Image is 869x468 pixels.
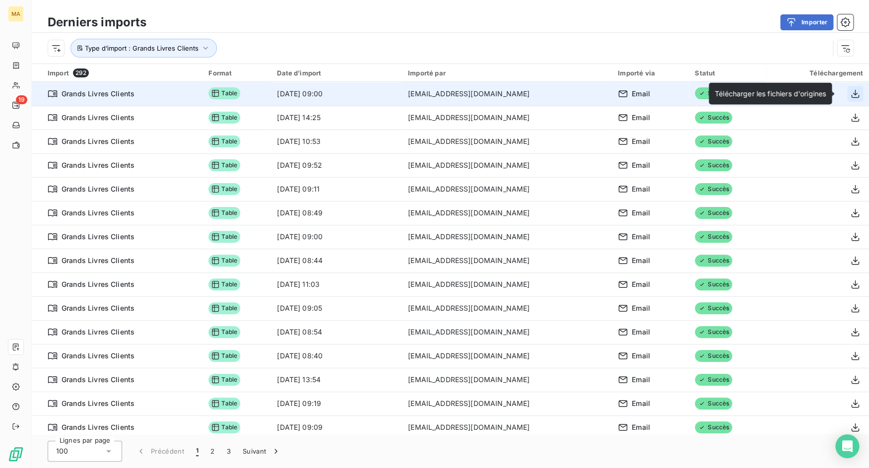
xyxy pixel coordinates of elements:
[208,421,240,433] span: Table
[62,375,134,385] span: Grands Livres Clients
[632,422,650,432] span: Email
[271,106,402,130] td: [DATE] 14:25
[695,350,732,362] span: Succès
[632,375,650,385] span: Email
[402,296,612,320] td: [EMAIL_ADDRESS][DOMAIN_NAME]
[402,153,612,177] td: [EMAIL_ADDRESS][DOMAIN_NAME]
[62,327,134,337] span: Grands Livres Clients
[208,112,240,124] span: Table
[632,303,650,313] span: Email
[402,392,612,415] td: [EMAIL_ADDRESS][DOMAIN_NAME]
[695,159,732,171] span: Succès
[208,255,240,267] span: Table
[632,208,650,218] span: Email
[277,69,396,77] div: Date d’import
[62,136,134,146] span: Grands Livres Clients
[695,278,732,290] span: Succès
[632,327,650,337] span: Email
[402,415,612,439] td: [EMAIL_ADDRESS][DOMAIN_NAME]
[62,279,134,289] span: Grands Livres Clients
[208,87,240,99] span: Table
[62,232,134,242] span: Grands Livres Clients
[208,278,240,290] span: Table
[402,368,612,392] td: [EMAIL_ADDRESS][DOMAIN_NAME]
[208,207,240,219] span: Table
[62,351,134,361] span: Grands Livres Clients
[695,207,732,219] span: Succès
[62,208,134,218] span: Grands Livres Clients
[208,398,240,409] span: Table
[271,272,402,296] td: [DATE] 11:03
[16,95,27,104] span: 19
[402,272,612,296] td: [EMAIL_ADDRESS][DOMAIN_NAME]
[208,69,265,77] div: Format
[402,177,612,201] td: [EMAIL_ADDRESS][DOMAIN_NAME]
[695,302,732,314] span: Succès
[402,130,612,153] td: [EMAIL_ADDRESS][DOMAIN_NAME]
[271,201,402,225] td: [DATE] 08:49
[632,279,650,289] span: Email
[73,68,89,77] span: 292
[48,68,197,77] div: Import
[632,136,650,146] span: Email
[695,183,732,195] span: Succès
[70,39,217,58] button: Type d’import : Grands Livres Clients
[208,374,240,386] span: Table
[8,6,24,22] div: MA
[196,446,199,456] span: 1
[402,82,612,106] td: [EMAIL_ADDRESS][DOMAIN_NAME]
[835,434,859,458] div: Open Intercom Messenger
[208,183,240,195] span: Table
[62,422,134,432] span: Grands Livres Clients
[208,326,240,338] span: Table
[208,135,240,147] span: Table
[772,69,863,77] div: Téléchargement
[715,89,826,98] span: Télécharger les fichiers d'origines
[130,441,190,462] button: Précédent
[695,398,732,409] span: Succès
[780,14,833,30] button: Importer
[695,326,732,338] span: Succès
[632,351,650,361] span: Email
[208,302,240,314] span: Table
[402,320,612,344] td: [EMAIL_ADDRESS][DOMAIN_NAME]
[62,160,134,170] span: Grands Livres Clients
[695,374,732,386] span: Succès
[208,159,240,171] span: Table
[208,231,240,243] span: Table
[402,201,612,225] td: [EMAIL_ADDRESS][DOMAIN_NAME]
[271,296,402,320] td: [DATE] 09:05
[85,44,199,52] span: Type d’import : Grands Livres Clients
[402,106,612,130] td: [EMAIL_ADDRESS][DOMAIN_NAME]
[56,446,68,456] span: 100
[237,441,287,462] button: Suivant
[271,392,402,415] td: [DATE] 09:19
[632,232,650,242] span: Email
[618,69,683,77] div: Importé via
[402,344,612,368] td: [EMAIL_ADDRESS][DOMAIN_NAME]
[8,446,24,462] img: Logo LeanPay
[271,249,402,272] td: [DATE] 08:44
[271,130,402,153] td: [DATE] 10:53
[271,225,402,249] td: [DATE] 09:00
[62,399,134,408] span: Grands Livres Clients
[402,225,612,249] td: [EMAIL_ADDRESS][DOMAIN_NAME]
[271,82,402,106] td: [DATE] 09:00
[271,153,402,177] td: [DATE] 09:52
[632,399,650,408] span: Email
[408,69,606,77] div: Importé par
[271,344,402,368] td: [DATE] 08:40
[62,113,134,123] span: Grands Livres Clients
[271,320,402,344] td: [DATE] 08:54
[632,113,650,123] span: Email
[695,69,760,77] div: Statut
[62,303,134,313] span: Grands Livres Clients
[632,256,650,266] span: Email
[695,231,732,243] span: Succès
[695,87,732,99] span: Succès
[695,112,732,124] span: Succès
[48,13,146,31] h3: Derniers imports
[402,249,612,272] td: [EMAIL_ADDRESS][DOMAIN_NAME]
[190,441,204,462] button: 1
[271,177,402,201] td: [DATE] 09:11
